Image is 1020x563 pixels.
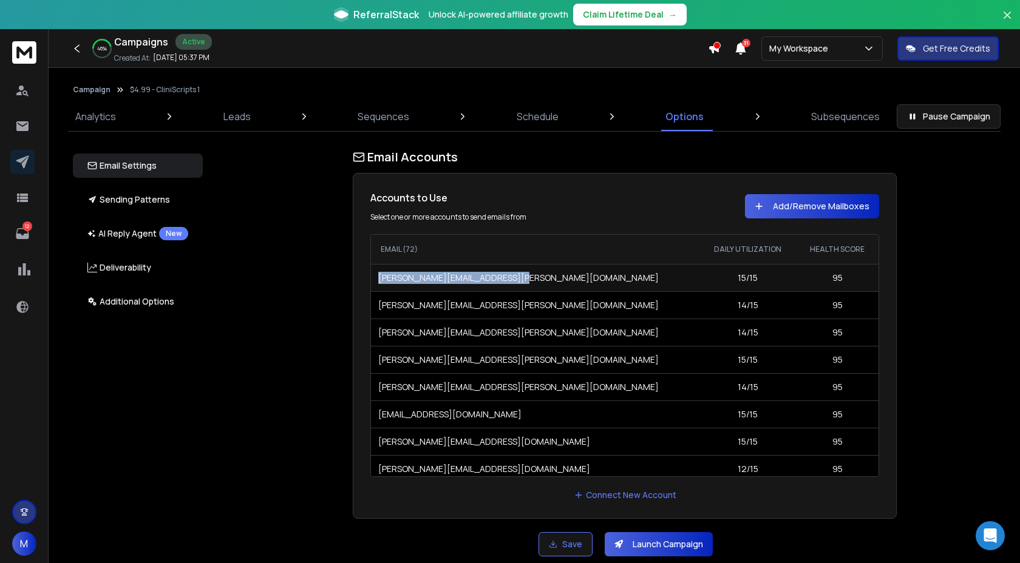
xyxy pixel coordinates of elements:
[114,53,151,63] p: Created At:
[10,221,35,246] a: 12
[665,109,704,124] p: Options
[811,109,880,124] p: Subsequences
[923,42,990,55] p: Get Free Credits
[73,153,203,178] button: Email Settings
[897,104,1001,129] button: Pause Campaign
[668,8,677,21] span: →
[353,149,897,166] h1: Email Accounts
[353,7,419,22] span: ReferralStack
[153,53,209,62] p: [DATE] 05:37 PM
[358,109,409,124] p: Sequences
[75,109,116,124] p: Analytics
[97,45,107,52] p: 46 %
[350,102,416,131] a: Sequences
[175,34,212,50] div: Active
[87,160,157,172] p: Email Settings
[976,521,1005,550] div: Open Intercom Messenger
[22,221,32,231] p: 12
[769,42,833,55] p: My Workspace
[804,102,887,131] a: Subsequences
[130,85,200,95] p: $4.99 - CliniScripts 1
[73,85,110,95] button: Campaign
[509,102,566,131] a: Schedule
[999,7,1015,36] button: Close banner
[216,102,258,131] a: Leads
[12,531,36,556] button: M
[573,4,687,25] button: Claim Lifetime Deal→
[742,39,750,47] span: 31
[114,35,168,49] h1: Campaigns
[429,8,568,21] p: Unlock AI-powered affiliate growth
[68,102,123,131] a: Analytics
[223,109,251,124] p: Leads
[897,36,999,61] button: Get Free Credits
[517,109,559,124] p: Schedule
[658,102,711,131] a: Options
